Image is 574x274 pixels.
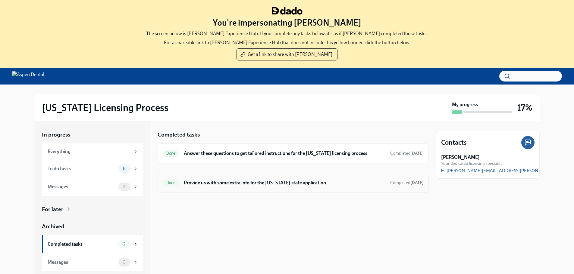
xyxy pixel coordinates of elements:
[517,102,532,113] h3: 17%
[390,150,424,156] span: October 11th, 2025 13:05
[48,259,116,266] div: Messages
[42,178,143,196] a: Messages2
[120,184,129,189] span: 2
[42,205,63,213] div: For later
[164,39,410,46] p: For a shareable link to [PERSON_NAME] Experience Hub that does not include this yellow banner, cl...
[272,7,303,15] img: dado
[42,160,143,178] a: To do tasks8
[48,165,116,172] div: To do tasks
[48,183,116,190] div: Messages
[158,131,200,139] h5: Completed tasks
[184,180,385,186] h6: Provide us with some extra info for the [US_STATE] state application
[146,30,428,37] p: The screen below is [PERSON_NAME] Experience Hub. If you complete any tasks below, it's as if [PE...
[441,154,480,161] strong: [PERSON_NAME]
[48,241,116,248] div: Completed tasks
[48,148,130,155] div: Everything
[12,71,44,81] img: Aspen Dental
[163,178,424,188] a: DoneProvide us with some extra info for the [US_STATE] state applicationCompleted[DATE]
[42,235,143,253] a: Completed tasks2
[42,253,143,271] a: Messages0
[119,166,129,171] span: 8
[42,223,143,230] a: Archived
[390,180,424,186] span: October 11th, 2025 13:11
[452,101,478,108] strong: My progress
[410,151,424,156] strong: [DATE]
[184,150,385,157] h6: Answer these questions to get tailored instructions for the [US_STATE] licensing process
[163,180,179,185] span: Done
[441,138,467,147] h4: Contacts
[42,131,143,139] a: In progress
[213,17,361,28] h3: You're impersonating [PERSON_NAME]
[390,151,424,156] span: Completed
[163,149,424,158] a: DoneAnswer these questions to get tailored instructions for the [US_STATE] licensing processCompl...
[119,260,129,264] span: 0
[410,180,424,185] strong: [DATE]
[441,161,502,166] span: Your dedicated licensing specialist
[42,102,168,114] h2: [US_STATE] Licensing Process
[242,51,332,57] span: Get a link to share with [PERSON_NAME]
[390,180,424,185] span: Completed
[163,151,179,155] span: Done
[42,205,143,213] a: For later
[237,48,337,60] button: Get a link to share with [PERSON_NAME]
[120,242,129,246] span: 2
[42,143,143,160] a: Everything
